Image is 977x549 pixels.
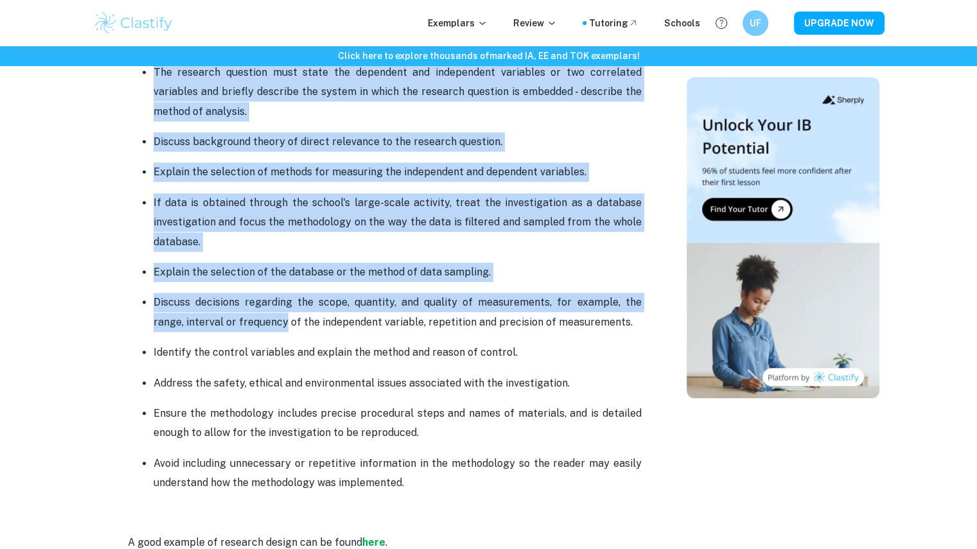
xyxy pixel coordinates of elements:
[589,16,638,30] a: Tutoring
[128,536,362,548] span: A good example of research design can be found
[362,536,385,548] a: here
[3,49,974,63] h6: Click here to explore thousands of marked IA, EE and TOK exemplars !
[154,162,642,182] p: Explain the selection of methods for measuring the independent and dependent variables.
[710,12,732,34] button: Help and Feedback
[154,454,642,493] p: Avoid including unnecessary or repetitive information in the methodology so the reader may easily...
[93,10,175,36] img: Clastify logo
[513,16,557,30] p: Review
[154,293,642,332] p: Discuss decisions regarding the scope, quantity, and quality of measurements, for example, the ra...
[385,536,387,548] span: .
[687,77,879,398] img: Thumbnail
[154,132,642,152] p: Discuss background theory of direct relevance to the research question.
[428,16,488,30] p: Exemplars
[154,404,642,443] p: Ensure the methodology includes precise procedural steps and names of materials, and is detailed ...
[154,193,642,252] p: If data is obtained through the school's large-scale activity, treat the investigation as a datab...
[154,374,642,393] p: Address the safety, ethical and environmental issues associated with the investigation.
[664,16,700,30] a: Schools
[794,12,885,35] button: UPGRADE NOW
[748,16,762,30] h6: UF
[154,263,642,282] p: Explain the selection of the database or the method of data sampling.
[743,10,768,36] button: UF
[154,63,642,121] p: The research question must state the dependent and independent variables or two correlated variab...
[154,343,642,362] p: Identify the control variables and explain the method and reason of control.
